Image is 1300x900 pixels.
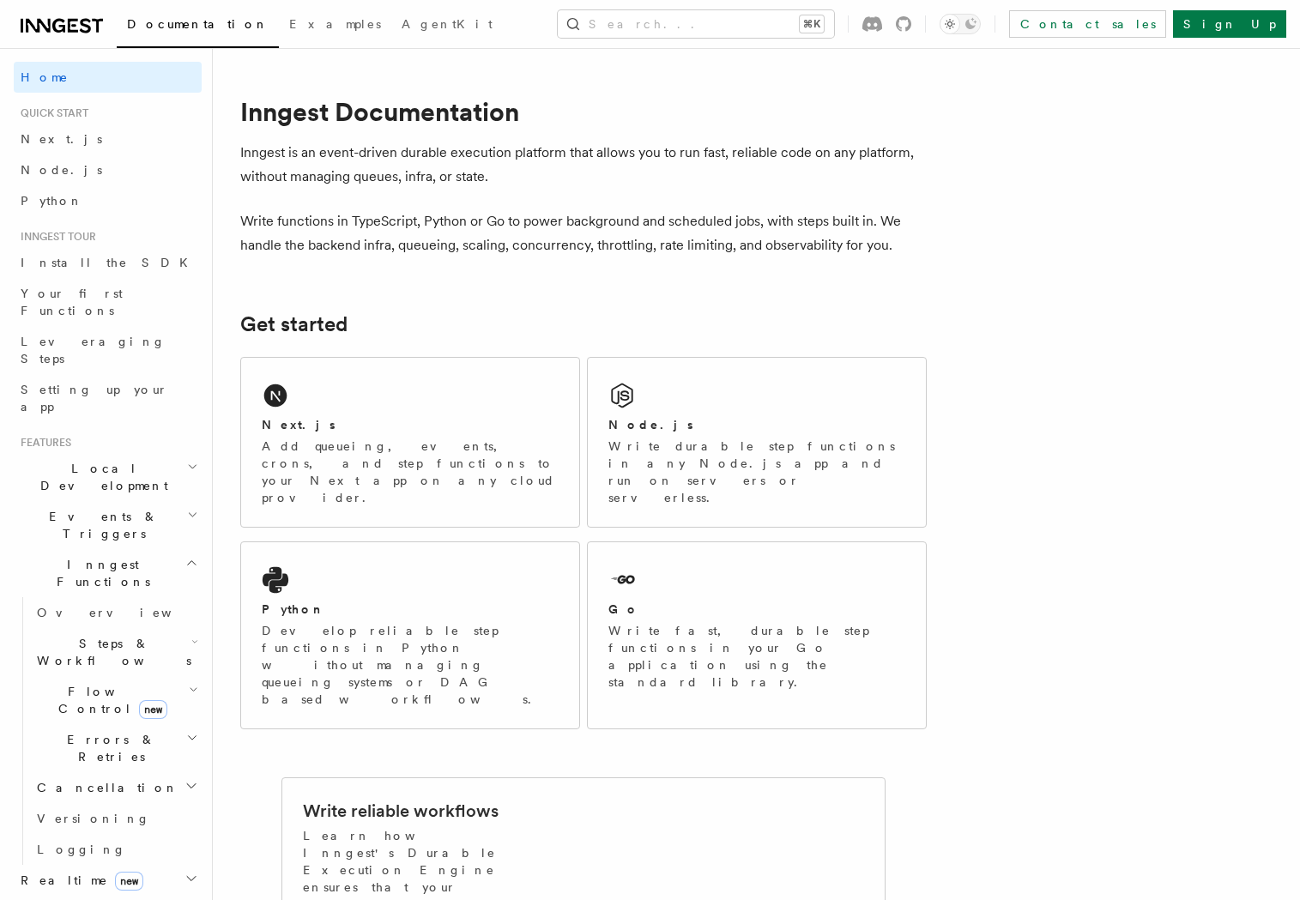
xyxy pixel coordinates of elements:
[14,597,202,865] div: Inngest Functions
[391,5,503,46] a: AgentKit
[240,541,580,729] a: PythonDevelop reliable step functions in Python without managing queueing systems or DAG based wo...
[402,17,493,31] span: AgentKit
[1173,10,1286,38] a: Sign Up
[240,312,348,336] a: Get started
[262,438,559,506] p: Add queueing, events, crons, and step functions to your Next app on any cloud provider.
[558,10,834,38] button: Search...⌘K
[14,374,202,422] a: Setting up your app
[303,799,499,823] h2: Write reliable workflows
[608,438,905,506] p: Write durable step functions in any Node.js app and run on servers or serverless.
[30,834,202,865] a: Logging
[608,416,693,433] h2: Node.js
[21,335,166,365] span: Leveraging Steps
[14,508,187,542] span: Events & Triggers
[608,622,905,691] p: Write fast, durable step functions in your Go application using the standard library.
[30,628,202,676] button: Steps & Workflows
[1009,10,1166,38] a: Contact sales
[30,731,186,765] span: Errors & Retries
[14,556,185,590] span: Inngest Functions
[14,865,202,896] button: Realtimenew
[240,209,927,257] p: Write functions in TypeScript, Python or Go to power background and scheduled jobs, with steps bu...
[14,154,202,185] a: Node.js
[240,141,927,189] p: Inngest is an event-driven durable execution platform that allows you to run fast, reliable code ...
[14,549,202,597] button: Inngest Functions
[14,106,88,120] span: Quick start
[262,601,325,618] h2: Python
[30,683,189,717] span: Flow Control
[14,124,202,154] a: Next.js
[279,5,391,46] a: Examples
[115,872,143,891] span: new
[14,278,202,326] a: Your first Functions
[21,132,102,146] span: Next.js
[30,635,191,669] span: Steps & Workflows
[37,843,126,856] span: Logging
[289,17,381,31] span: Examples
[14,230,96,244] span: Inngest tour
[127,17,269,31] span: Documentation
[800,15,824,33] kbd: ⌘K
[30,772,202,803] button: Cancellation
[14,247,202,278] a: Install the SDK
[37,606,214,619] span: Overview
[14,436,71,450] span: Features
[14,185,202,216] a: Python
[262,416,336,433] h2: Next.js
[940,14,981,34] button: Toggle dark mode
[21,163,102,177] span: Node.js
[14,501,202,549] button: Events & Triggers
[139,700,167,719] span: new
[30,676,202,724] button: Flow Controlnew
[30,803,202,834] a: Versioning
[240,357,580,528] a: Next.jsAdd queueing, events, crons, and step functions to your Next app on any cloud provider.
[14,62,202,93] a: Home
[21,69,69,86] span: Home
[30,597,202,628] a: Overview
[14,453,202,501] button: Local Development
[21,287,123,317] span: Your first Functions
[14,326,202,374] a: Leveraging Steps
[587,541,927,729] a: GoWrite fast, durable step functions in your Go application using the standard library.
[14,460,187,494] span: Local Development
[587,357,927,528] a: Node.jsWrite durable step functions in any Node.js app and run on servers or serverless.
[21,383,168,414] span: Setting up your app
[30,779,178,796] span: Cancellation
[21,194,83,208] span: Python
[608,601,639,618] h2: Go
[14,872,143,889] span: Realtime
[37,812,150,825] span: Versioning
[117,5,279,48] a: Documentation
[262,622,559,708] p: Develop reliable step functions in Python without managing queueing systems or DAG based workflows.
[240,96,927,127] h1: Inngest Documentation
[21,256,198,269] span: Install the SDK
[30,724,202,772] button: Errors & Retries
